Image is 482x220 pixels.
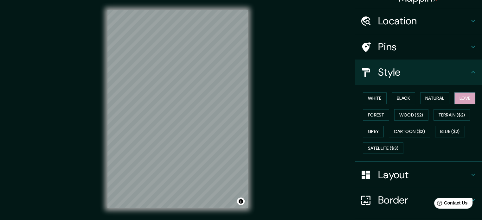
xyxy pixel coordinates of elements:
button: Blue ($2) [435,126,465,137]
div: Border [355,187,482,213]
button: White [363,92,387,104]
div: Location [355,8,482,34]
button: Black [392,92,415,104]
div: Style [355,60,482,85]
div: Layout [355,162,482,187]
h4: Layout [378,168,469,181]
button: Wood ($2) [394,109,428,121]
button: Love [454,92,475,104]
button: Terrain ($2) [434,109,470,121]
h4: Pins [378,41,469,53]
h4: Location [378,15,469,27]
button: Toggle attribution [237,198,245,205]
canvas: Map [107,10,248,208]
div: Pins [355,34,482,60]
button: Grey [363,126,384,137]
button: Satellite ($3) [363,142,403,154]
button: Natural [420,92,449,104]
button: Cartoon ($2) [389,126,430,137]
iframe: Help widget launcher [426,195,475,213]
button: Forest [363,109,389,121]
h4: Border [378,194,469,206]
h4: Style [378,66,469,79]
